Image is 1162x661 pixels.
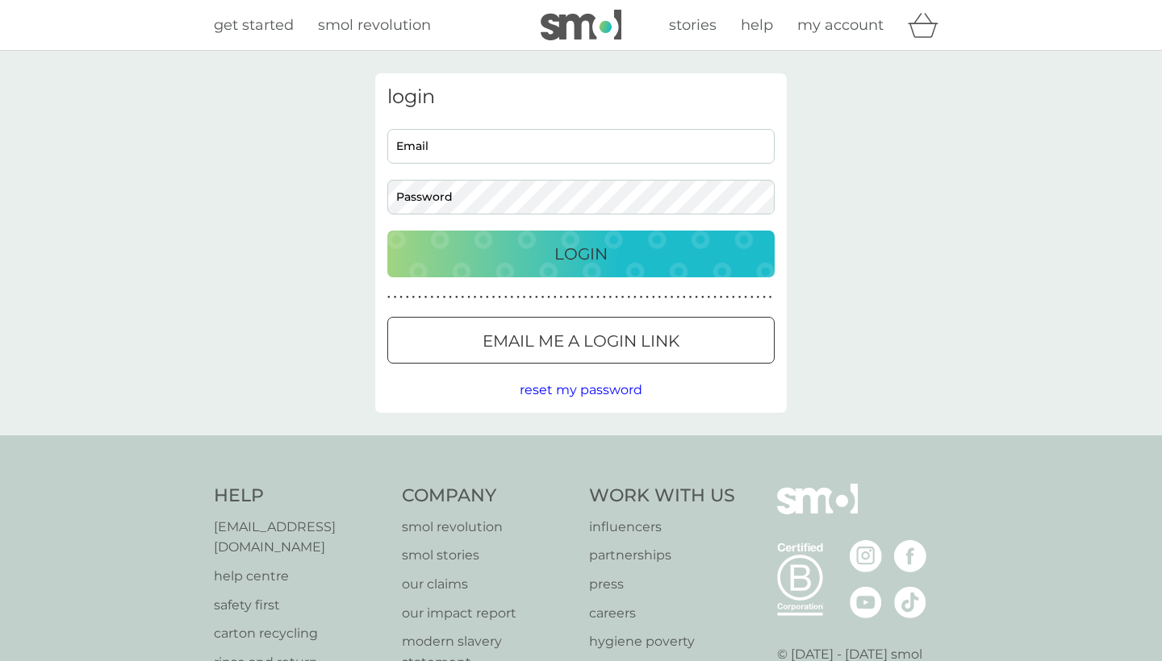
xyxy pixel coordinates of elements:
[214,517,386,558] a: [EMAIL_ADDRESS][DOMAIN_NAME]
[741,14,773,37] a: help
[732,293,735,301] p: ●
[578,293,581,301] p: ●
[529,293,532,301] p: ●
[738,293,742,301] p: ●
[589,603,735,624] p: careers
[541,10,621,40] img: smol
[664,293,667,301] p: ●
[603,293,606,301] p: ●
[483,328,679,354] p: Email me a login link
[646,293,649,301] p: ●
[908,9,948,41] div: basket
[523,293,526,301] p: ●
[547,293,550,301] p: ●
[725,293,729,301] p: ●
[424,293,428,301] p: ●
[763,293,766,301] p: ●
[402,574,574,595] a: our claims
[850,540,882,572] img: visit the smol Instagram page
[589,517,735,538] a: influencers
[474,293,477,301] p: ●
[671,293,674,301] p: ●
[777,484,858,538] img: smol
[402,603,574,624] a: our impact report
[589,631,735,652] a: hygiene poverty
[894,586,926,618] img: visit the smol Tiktok page
[402,545,574,566] a: smol stories
[701,293,704,301] p: ●
[769,293,772,301] p: ●
[387,231,775,277] button: Login
[589,484,735,509] h4: Work With Us
[462,293,465,301] p: ●
[520,382,642,397] span: reset my password
[399,293,403,301] p: ●
[669,16,717,34] span: stories
[621,293,625,301] p: ●
[511,293,514,301] p: ●
[214,484,386,509] h4: Help
[498,293,501,301] p: ●
[479,293,483,301] p: ●
[615,293,618,301] p: ●
[683,293,686,301] p: ●
[589,574,735,595] a: press
[676,293,679,301] p: ●
[689,293,692,301] p: ●
[720,293,723,301] p: ●
[486,293,489,301] p: ●
[387,293,391,301] p: ●
[504,293,508,301] p: ●
[894,540,926,572] img: visit the smol Facebook page
[418,293,421,301] p: ●
[402,517,574,538] p: smol revolution
[387,317,775,364] button: Email me a login link
[554,293,557,301] p: ●
[412,293,416,301] p: ●
[850,586,882,618] img: visit the smol Youtube page
[708,293,711,301] p: ●
[437,293,440,301] p: ●
[744,293,747,301] p: ●
[394,293,397,301] p: ●
[467,293,470,301] p: ●
[640,293,643,301] p: ●
[596,293,600,301] p: ●
[633,293,637,301] p: ●
[430,293,433,301] p: ●
[402,484,574,509] h4: Company
[750,293,754,301] p: ●
[492,293,495,301] p: ●
[214,623,386,644] a: carton recycling
[695,293,698,301] p: ●
[584,293,587,301] p: ●
[516,293,520,301] p: ●
[318,14,431,37] a: smol revolution
[214,16,294,34] span: get started
[797,16,884,34] span: my account
[214,14,294,37] a: get started
[589,545,735,566] a: partnerships
[541,293,545,301] p: ●
[566,293,569,301] p: ●
[449,293,452,301] p: ●
[627,293,630,301] p: ●
[591,293,594,301] p: ●
[652,293,655,301] p: ●
[741,16,773,34] span: help
[214,566,386,587] a: help centre
[554,241,608,267] p: Login
[658,293,662,301] p: ●
[214,595,386,616] a: safety first
[669,14,717,37] a: stories
[757,293,760,301] p: ●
